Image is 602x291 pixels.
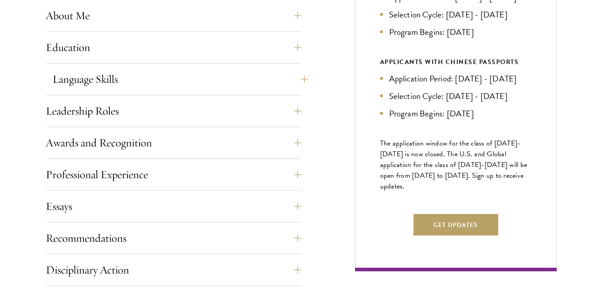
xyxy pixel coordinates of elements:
li: Selection Cycle: [DATE] - [DATE] [380,90,532,103]
button: About Me [46,5,301,26]
div: APPLICANTS WITH CHINESE PASSPORTS [380,56,532,68]
li: Selection Cycle: [DATE] - [DATE] [380,8,532,21]
li: Program Begins: [DATE] [380,107,532,120]
span: The application window for the class of [DATE]-[DATE] is now closed. The U.S. and Global applicat... [380,138,528,192]
button: Leadership Roles [46,100,301,122]
button: Professional Experience [46,164,301,185]
button: Disciplinary Action [46,259,301,281]
button: Awards and Recognition [46,132,301,154]
button: Recommendations [46,227,301,249]
li: Application Period: [DATE] - [DATE] [380,72,532,85]
button: Get Updates [413,214,498,235]
li: Program Begins: [DATE] [380,26,532,39]
button: Language Skills [52,68,308,90]
button: Education [46,37,301,58]
button: Essays [46,196,301,217]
